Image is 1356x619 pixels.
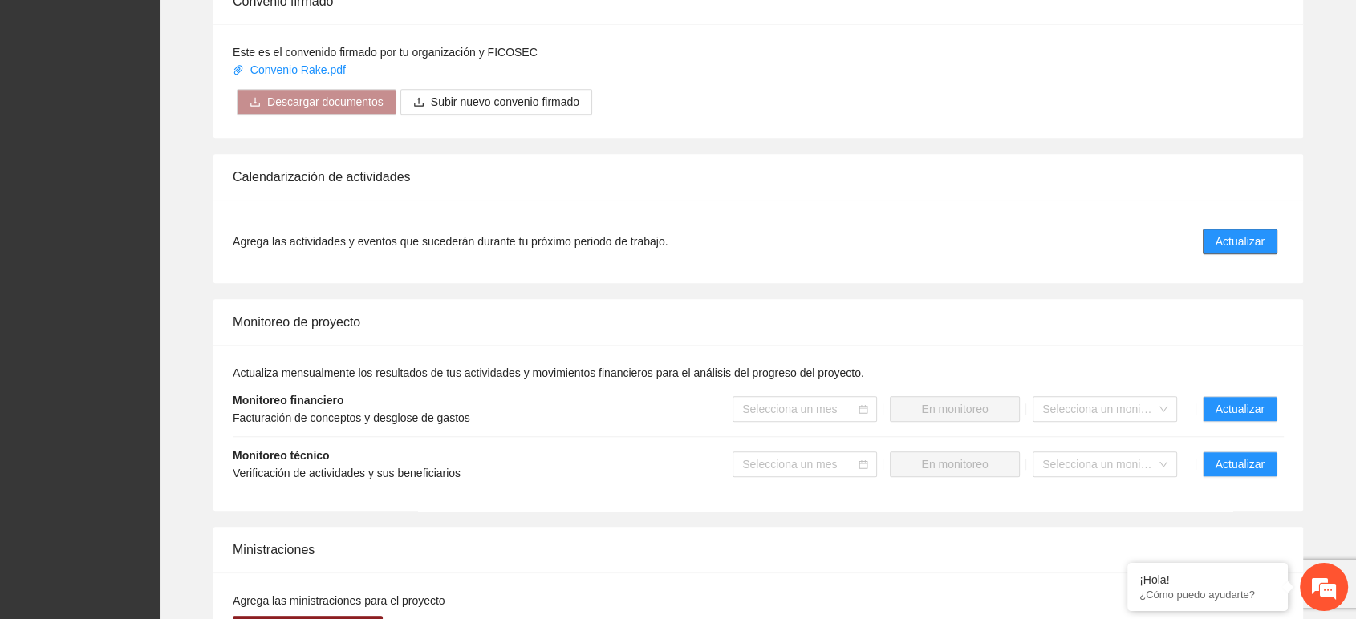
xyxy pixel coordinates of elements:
[233,46,538,59] span: Este es el convenido firmado por tu organización y FICOSEC
[233,449,330,462] strong: Monitoreo técnico
[93,214,221,376] span: Estamos en línea.
[263,8,302,47] div: Minimizar ventana de chat en vivo
[233,154,1284,200] div: Calendarización de actividades
[233,527,1284,572] div: Ministraciones
[431,93,579,111] span: Subir nuevo convenio firmado
[267,93,384,111] span: Descargar documentos
[233,594,445,607] span: Agrega las ministraciones para el proyecto
[233,394,343,407] strong: Monitoreo financiero
[8,438,306,494] textarea: Escriba su mensaje y pulse “Intro”
[233,233,668,250] span: Agrega las actividades y eventos que sucederán durante tu próximo periodo de trabajo.
[859,459,868,469] span: calendar
[1203,229,1277,254] button: Actualizar
[237,89,396,115] button: downloadDescargar documentos
[233,366,864,379] span: Actualiza mensualmente los resultados de tus actividades y movimientos financieros para el anális...
[233,467,461,479] span: Verificación de actividades y sus beneficiarios
[233,411,470,424] span: Facturación de conceptos y desglose de gastos
[413,96,424,109] span: upload
[1203,396,1277,422] button: Actualizar
[1216,400,1265,418] span: Actualizar
[400,89,592,115] button: uploadSubir nuevo convenio firmado
[250,96,261,109] span: download
[1216,233,1265,250] span: Actualizar
[400,95,592,108] span: uploadSubir nuevo convenio firmado
[233,299,1284,345] div: Monitoreo de proyecto
[233,63,349,76] a: Convenio Rake.pdf
[1203,451,1277,477] button: Actualizar
[859,404,868,414] span: calendar
[1216,455,1265,473] span: Actualizar
[1139,573,1276,586] div: ¡Hola!
[1139,589,1276,601] p: ¿Cómo puedo ayudarte?
[83,82,270,103] div: Chatee con nosotros ahora
[233,64,244,75] span: paper-clip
